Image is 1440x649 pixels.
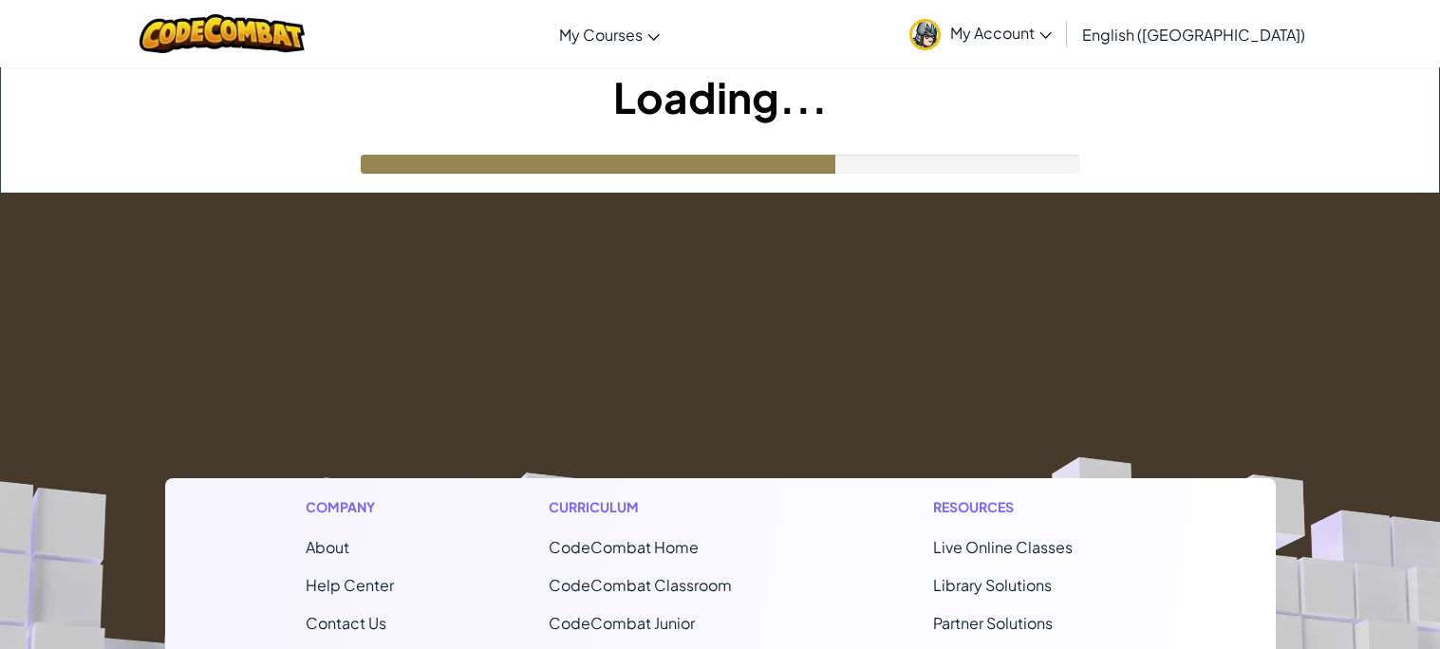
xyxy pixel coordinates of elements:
a: English ([GEOGRAPHIC_DATA]) [1073,9,1315,60]
a: Library Solutions [933,575,1052,595]
a: Partner Solutions [933,613,1053,633]
img: avatar [909,19,941,50]
span: English ([GEOGRAPHIC_DATA]) [1082,25,1305,45]
span: CodeCombat Home [549,537,699,557]
img: CodeCombat logo [140,14,306,53]
span: My Courses [559,25,643,45]
span: Contact Us [306,613,386,633]
a: CodeCombat Junior [549,613,695,633]
h1: Resources [933,497,1135,517]
h1: Loading... [1,67,1439,126]
a: Help Center [306,575,394,595]
h1: Company [306,497,394,517]
h1: Curriculum [549,497,778,517]
span: My Account [950,23,1052,43]
a: My Account [900,4,1061,64]
a: CodeCombat Classroom [549,575,732,595]
a: About [306,537,349,557]
a: Live Online Classes [933,537,1073,557]
a: My Courses [550,9,669,60]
